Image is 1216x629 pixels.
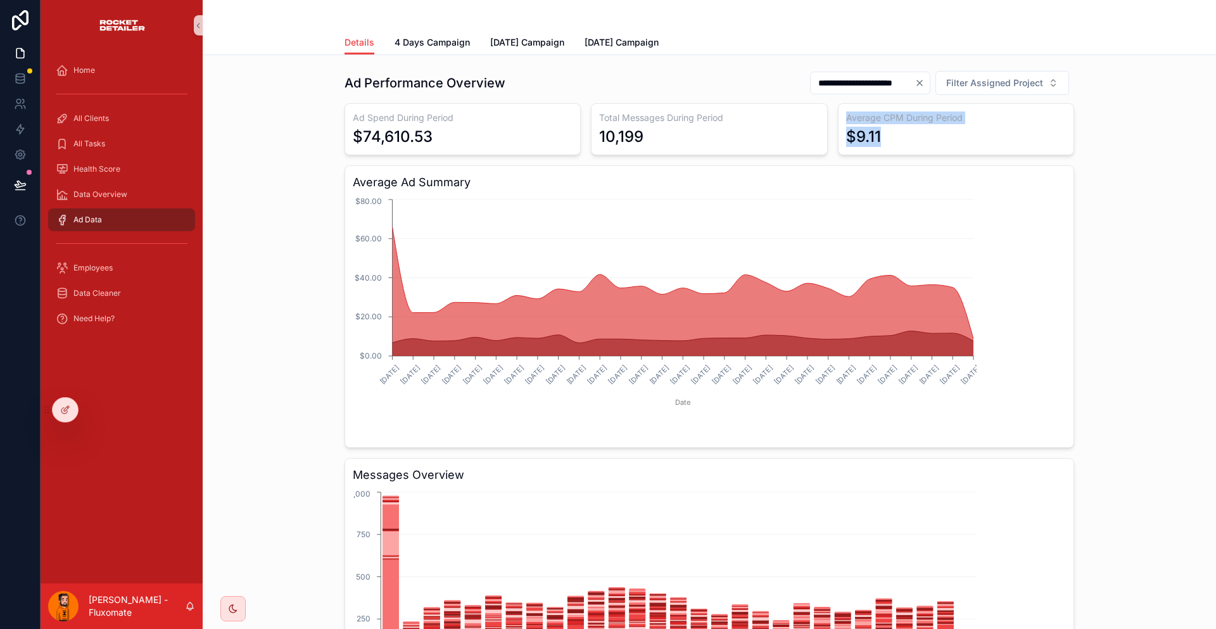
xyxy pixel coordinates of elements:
tspan: 750 [357,530,370,539]
a: 4 Days Campaign [395,31,470,56]
text: [DATE] [793,363,816,386]
div: scrollable content [41,51,203,345]
a: All Clients [48,107,195,130]
span: All Tasks [73,139,105,149]
text: [DATE] [482,363,505,386]
text: [DATE] [586,363,609,386]
span: Filter Assigned Project [946,77,1043,89]
a: [DATE] Campaign [490,31,564,56]
text: [DATE] [502,363,525,386]
h3: Messages Overview [353,466,1066,484]
h3: Average Ad Summary [353,174,1066,191]
span: Ad Data [73,215,102,225]
button: Select Button [935,71,1069,95]
tspan: $80.00 [355,196,382,206]
text: [DATE] [856,363,878,386]
text: [DATE] [399,363,422,386]
text: [DATE] [959,363,982,386]
a: Home [48,59,195,82]
a: [DATE] Campaign [585,31,659,56]
text: [DATE] [731,363,754,386]
text: [DATE] [461,363,484,386]
text: [DATE] [814,363,837,386]
h3: Average CPM During Period [846,111,1066,124]
h3: Ad Spend During Period [353,111,573,124]
text: [DATE] [876,363,899,386]
tspan: $60.00 [355,234,382,243]
a: Employees [48,257,195,279]
h3: Total Messages During Period [599,111,819,124]
text: [DATE] [669,363,692,386]
p: [PERSON_NAME] - Fluxomate [89,594,185,619]
span: Health Score [73,164,120,174]
a: Ad Data [48,208,195,231]
span: [DATE] Campaign [490,36,564,49]
text: [DATE] [689,363,712,386]
tspan: Date [675,398,690,407]
tspan: 250 [357,614,370,623]
span: All Clients [73,113,109,124]
div: $9.11 [846,127,881,147]
text: [DATE] [835,363,858,386]
a: Data Overview [48,183,195,206]
span: 4 Days Campaign [395,36,470,49]
text: [DATE] [752,363,775,386]
div: 10,199 [599,127,643,147]
a: Details [345,31,374,55]
img: App logo [98,15,146,35]
div: $74,610.53 [353,127,433,147]
div: chart [353,196,1066,440]
text: [DATE] [523,363,546,386]
span: Data Overview [73,189,127,200]
text: [DATE] [419,363,442,386]
text: [DATE] [710,363,733,386]
text: [DATE] [939,363,961,386]
text: [DATE] [772,363,795,386]
text: [DATE] [378,363,401,386]
button: Clear [915,78,930,88]
h1: Ad Performance Overview [345,74,505,92]
span: Employees [73,263,113,273]
text: [DATE] [440,363,463,386]
text: [DATE] [606,363,629,386]
tspan: 500 [356,572,370,581]
a: All Tasks [48,132,195,155]
span: Home [73,65,95,75]
span: Details [345,36,374,49]
text: [DATE] [918,363,940,386]
text: [DATE] [544,363,567,386]
tspan: $20.00 [355,312,382,321]
a: Data Cleaner [48,282,195,305]
text: [DATE] [627,363,650,386]
tspan: $40.00 [355,273,382,283]
tspan: $0.00 [360,351,382,360]
text: [DATE] [565,363,588,386]
text: [DATE] [897,363,920,386]
span: Data Cleaner [73,288,121,298]
span: [DATE] Campaign [585,36,659,49]
a: Health Score [48,158,195,181]
tspan: 1,000 [350,489,370,499]
text: [DATE] [648,363,671,386]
